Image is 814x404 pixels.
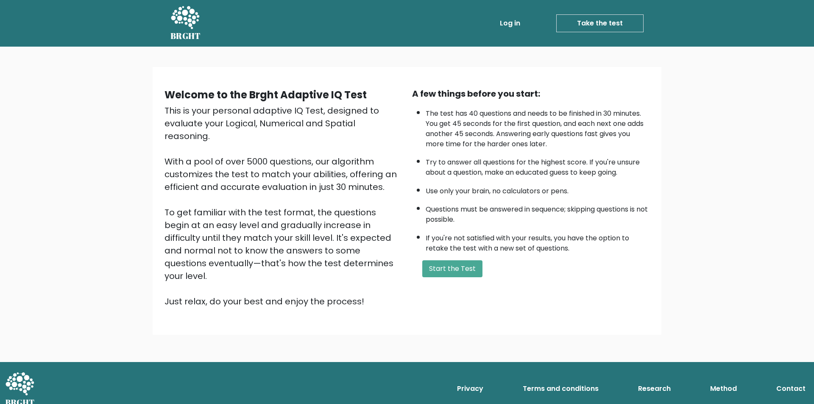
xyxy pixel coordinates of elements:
[635,380,674,397] a: Research
[496,15,524,32] a: Log in
[164,88,367,102] b: Welcome to the Brght Adaptive IQ Test
[164,104,402,308] div: This is your personal adaptive IQ Test, designed to evaluate your Logical, Numerical and Spatial ...
[426,153,650,178] li: Try to answer all questions for the highest score. If you're unsure about a question, make an edu...
[426,104,650,149] li: The test has 40 questions and needs to be finished in 30 minutes. You get 45 seconds for the firs...
[454,380,487,397] a: Privacy
[426,182,650,196] li: Use only your brain, no calculators or pens.
[519,380,602,397] a: Terms and conditions
[412,87,650,100] div: A few things before you start:
[170,31,201,41] h5: BRGHT
[426,229,650,254] li: If you're not satisfied with your results, you have the option to retake the test with a new set ...
[773,380,809,397] a: Contact
[426,200,650,225] li: Questions must be answered in sequence; skipping questions is not possible.
[707,380,740,397] a: Method
[422,260,482,277] button: Start the Test
[556,14,644,32] a: Take the test
[170,3,201,43] a: BRGHT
